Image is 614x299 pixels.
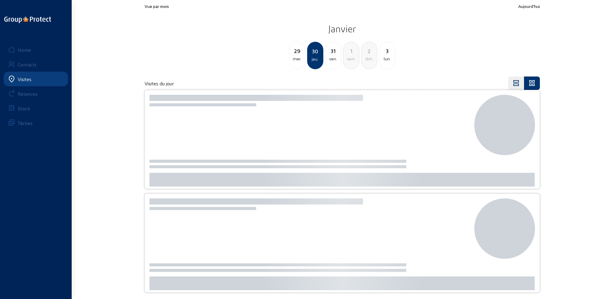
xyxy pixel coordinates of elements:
a: Stock [4,101,68,116]
div: sam. [343,55,359,62]
a: Relances [4,86,68,101]
a: Home [4,42,68,57]
div: 31 [325,47,341,55]
div: 1 [343,47,359,55]
a: Tâches [4,116,68,130]
div: Stock [18,105,30,111]
div: Home [18,47,31,53]
h2: Janvier [145,21,540,36]
div: Visites [18,76,31,82]
a: Visites [4,72,68,86]
span: Aujourd'hui [518,4,540,9]
a: Contacts [4,57,68,72]
div: dim. [361,55,377,62]
div: Relances [18,91,38,97]
div: 29 [289,47,305,55]
div: lun. [379,55,395,62]
div: Tâches [18,120,33,126]
img: logo-oneline.png [4,16,51,23]
div: 30 [308,47,323,55]
div: Contacts [18,62,37,67]
div: mer. [289,55,305,62]
div: 2 [361,47,377,55]
div: ven. [325,55,341,62]
div: jeu. [308,55,323,63]
span: Vue par mois [145,4,169,9]
h4: Visites du jour [145,80,174,86]
div: 3 [379,47,395,55]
